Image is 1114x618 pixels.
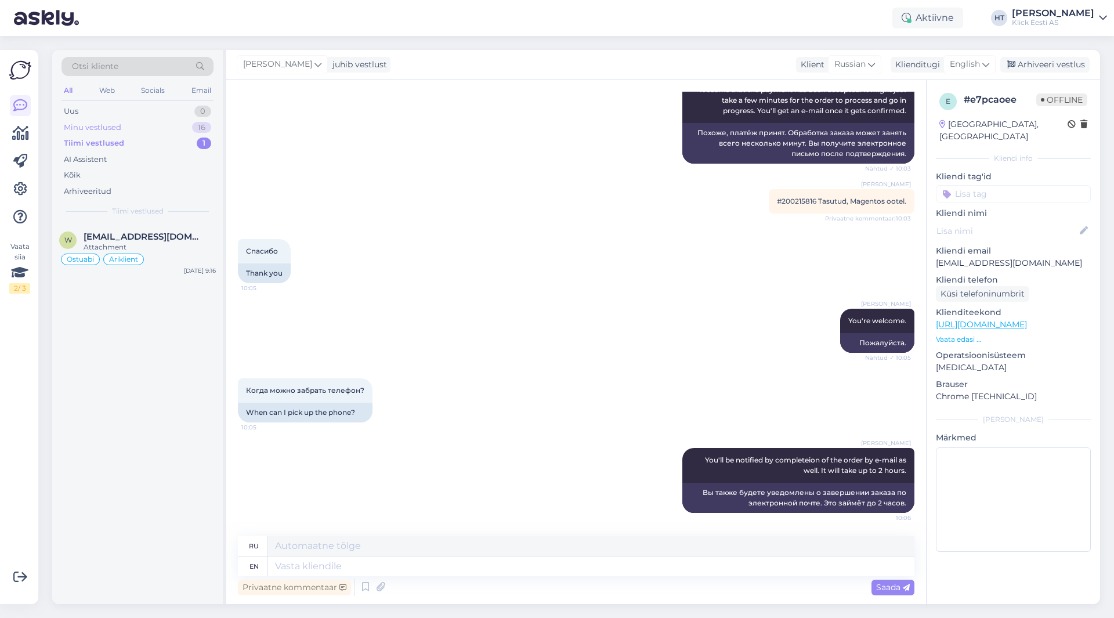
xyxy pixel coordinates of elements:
[936,225,1077,237] input: Lisa nimi
[936,378,1091,391] p: Brauser
[936,334,1091,345] p: Vaata edasi ...
[861,439,911,447] span: [PERSON_NAME]
[946,97,950,106] span: e
[9,283,30,294] div: 2 / 3
[243,58,312,71] span: [PERSON_NAME]
[876,582,910,592] span: Saada
[238,403,372,422] div: When can I pick up the phone?
[109,256,138,263] span: Äriklient
[936,207,1091,219] p: Kliendi nimi
[865,164,911,173] span: Nähtud ✓ 10:03
[139,83,167,98] div: Socials
[238,580,351,595] div: Privaatne kommentaar
[936,185,1091,203] input: Lisa tag
[705,456,908,475] span: You'll be notified by completeion of the order by e-mail as well. It will take up to 2 hours.
[64,169,81,181] div: Kõik
[62,83,75,98] div: All
[249,536,259,556] div: ru
[84,232,204,242] span: westunico@gmail.com
[64,138,124,149] div: Tiimi vestlused
[825,214,911,223] span: Privaatne kommentaar | 10:03
[64,236,72,244] span: w
[777,197,906,205] span: #200215816 Tasutud, Magentos ootel.
[840,333,914,353] div: Пожалуйста.
[194,106,211,117] div: 0
[891,59,940,71] div: Klienditugi
[197,138,211,149] div: 1
[936,432,1091,444] p: Märkmed
[9,59,31,81] img: Askly Logo
[861,180,911,189] span: [PERSON_NAME]
[328,59,387,71] div: juhib vestlust
[238,263,291,283] div: Thank you
[964,93,1036,107] div: # e7pcaoee
[936,274,1091,286] p: Kliendi telefon
[84,242,216,252] div: Attachment
[682,483,914,513] div: Вы также будете уведомлены о завершении заказа по электронной почте. Это займёт до 2 часов.
[936,319,1027,330] a: [URL][DOMAIN_NAME]
[1012,9,1107,27] a: [PERSON_NAME]Klick Eesti AS
[936,306,1091,319] p: Klienditeekond
[936,245,1091,257] p: Kliendi email
[1000,57,1090,73] div: Arhiveeri vestlus
[1012,9,1094,18] div: [PERSON_NAME]
[9,241,30,294] div: Vaata siia
[936,349,1091,362] p: Operatsioonisüsteem
[936,362,1091,374] p: [MEDICAL_DATA]
[991,10,1007,26] div: HT
[936,153,1091,164] div: Kliendi info
[184,266,216,275] div: [DATE] 9:16
[867,514,911,522] span: 10:06
[834,58,866,71] span: Russian
[936,171,1091,183] p: Kliendi tag'id
[865,353,911,362] span: Nähtud ✓ 10:05
[72,60,118,73] span: Otsi kliente
[936,286,1029,302] div: Küsi telefoninumbrit
[796,59,824,71] div: Klient
[848,316,906,325] span: You're welcome.
[64,106,78,117] div: Uus
[189,83,214,98] div: Email
[950,58,980,71] span: English
[192,122,211,133] div: 16
[64,186,111,197] div: Arhiveeritud
[1036,93,1087,106] span: Offline
[246,247,278,255] span: Спасибо
[249,556,259,576] div: en
[241,284,285,292] span: 10:05
[1012,18,1094,27] div: Klick Eesti AS
[64,122,121,133] div: Minu vestlused
[241,423,285,432] span: 10:05
[936,391,1091,403] p: Chrome [TECHNICAL_ID]
[246,386,364,395] span: Когда можно забрать телефон?
[67,256,94,263] span: Ostuabi
[892,8,963,28] div: Aktiivne
[939,118,1068,143] div: [GEOGRAPHIC_DATA], [GEOGRAPHIC_DATA]
[112,206,164,216] span: Tiimi vestlused
[861,299,911,308] span: [PERSON_NAME]
[936,257,1091,269] p: [EMAIL_ADDRESS][DOMAIN_NAME]
[97,83,117,98] div: Web
[64,154,107,165] div: AI Assistent
[936,414,1091,425] div: [PERSON_NAME]
[682,123,914,164] div: Похоже, платёж принят. Обработка заказа может занять всего несколько минут. Вы получите электронн...
[700,85,908,115] span: It seems that the payment has been accepted. It might just take a few minutes for the order to pr...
